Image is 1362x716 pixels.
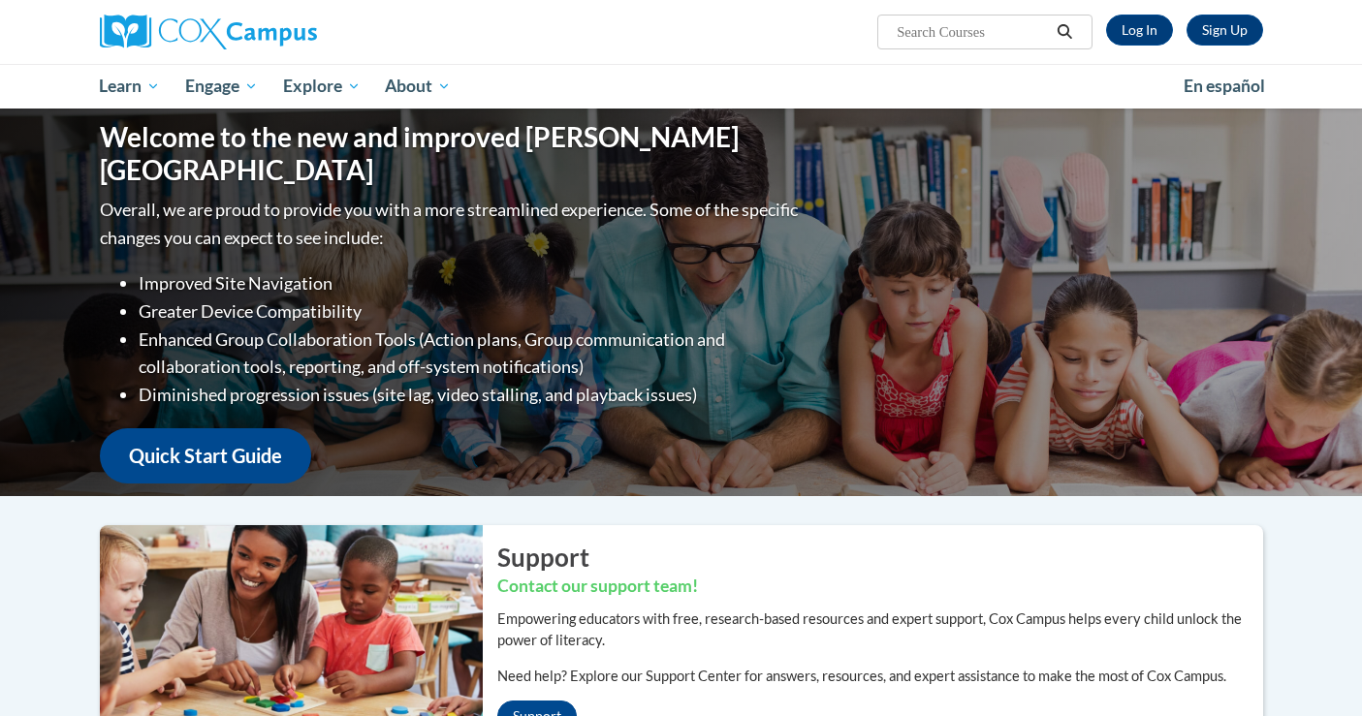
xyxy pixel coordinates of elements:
span: About [385,75,451,98]
span: En español [1184,76,1265,96]
li: Diminished progression issues (site lag, video stalling, and playback issues) [139,381,803,409]
a: Log In [1106,15,1173,46]
div: Main menu [71,64,1292,109]
a: Quick Start Guide [100,428,311,483]
span: Explore [283,75,361,98]
a: Explore [270,64,373,109]
a: Learn [87,64,174,109]
img: Cox Campus [100,15,317,49]
h2: Support [497,540,1263,575]
a: About [372,64,463,109]
li: Greater Device Compatibility [139,297,803,326]
a: Register [1187,15,1263,46]
span: Engage [185,75,258,98]
input: Search Courses [895,20,1050,44]
h3: Contact our support team! [497,575,1263,599]
a: Engage [173,64,270,109]
a: Cox Campus [100,15,468,49]
p: Empowering educators with free, research-based resources and expert support, Cox Campus helps eve... [497,608,1263,651]
p: Need help? Explore our Support Center for answers, resources, and expert assistance to make the m... [497,666,1263,687]
p: Overall, we are proud to provide you with a more streamlined experience. Some of the specific cha... [100,196,803,252]
li: Enhanced Group Collaboration Tools (Action plans, Group communication and collaboration tools, re... [139,326,803,382]
span: Learn [99,75,160,98]
button: Search [1050,20,1079,44]
h1: Welcome to the new and improved [PERSON_NAME][GEOGRAPHIC_DATA] [100,121,803,186]
a: En español [1171,66,1278,107]
li: Improved Site Navigation [139,269,803,297]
